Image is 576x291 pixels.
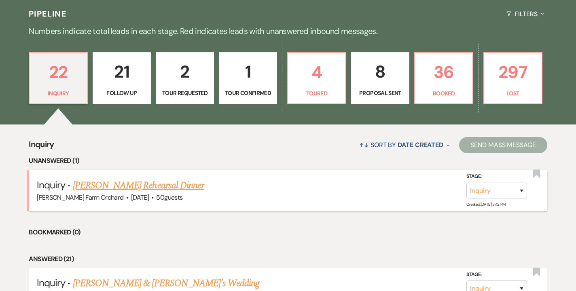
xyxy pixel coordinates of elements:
[356,58,404,85] p: 8
[503,3,547,25] button: Filters
[156,52,214,105] a: 2Tour Requested
[29,52,88,105] a: 22Inquiry
[483,52,542,105] a: 297Lost
[34,89,82,98] p: Inquiry
[161,89,209,97] p: Tour Requested
[156,193,182,202] span: 50 guests
[29,156,547,166] li: Unanswered (1)
[37,276,65,289] span: Inquiry
[414,52,473,105] a: 36Booked
[73,276,260,291] a: [PERSON_NAME] & [PERSON_NAME]'s Wedding
[29,227,547,238] li: Bookmarked (0)
[420,89,468,98] p: Booked
[131,193,149,202] span: [DATE]
[466,270,527,279] label: Stage:
[287,52,346,105] a: 4Toured
[98,89,146,97] p: Follow Up
[37,179,65,191] span: Inquiry
[293,89,341,98] p: Toured
[351,52,409,105] a: 8Proposal Sent
[459,137,547,153] button: Send Mass Message
[98,58,146,85] p: 21
[29,138,54,156] span: Inquiry
[420,59,468,86] p: 36
[489,59,537,86] p: 297
[161,58,209,85] p: 2
[356,89,404,97] p: Proposal Sent
[489,89,537,98] p: Lost
[224,89,272,97] p: Tour Confirmed
[29,8,67,19] h3: Pipeline
[37,193,123,202] span: [PERSON_NAME] Farm Orchard
[466,202,506,207] span: Created: [DATE] 3:42 PM
[224,58,272,85] p: 1
[356,134,453,156] button: Sort By Date Created
[34,59,82,86] p: 22
[293,59,341,86] p: 4
[73,178,204,193] a: [PERSON_NAME] Rehearsal Dinner
[93,52,151,105] a: 21Follow Up
[219,52,277,105] a: 1Tour Confirmed
[398,141,443,149] span: Date Created
[466,172,527,181] label: Stage:
[359,141,369,149] span: ↑↓
[29,254,547,264] li: Answered (21)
